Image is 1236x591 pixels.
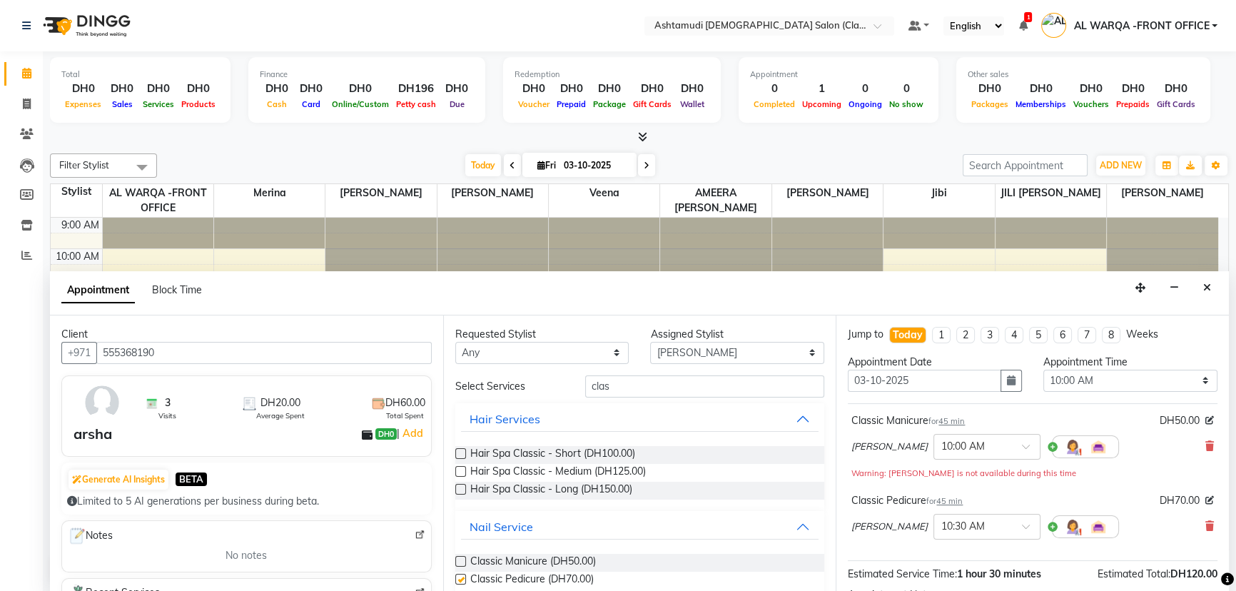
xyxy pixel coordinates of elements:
[845,99,886,109] span: Ongoing
[1024,12,1032,22] span: 1
[1090,518,1107,535] img: Interior.png
[1113,81,1153,97] div: DH0
[851,520,928,534] span: [PERSON_NAME]
[176,473,207,486] span: BETA
[461,514,819,540] button: Nail Service
[996,184,1106,202] span: JILI [PERSON_NAME]
[553,99,589,109] span: Prepaid
[848,567,957,580] span: Estimated Service Time:
[515,81,553,97] div: DH0
[36,6,134,46] img: logo
[1098,567,1170,580] span: Estimated Total:
[1205,496,1214,505] i: Edit price
[1005,327,1023,343] li: 4
[152,283,202,296] span: Block Time
[325,184,436,202] span: [PERSON_NAME]
[59,159,109,171] span: Filter Stylist
[883,184,994,202] span: Jibi
[385,395,425,410] span: DH60.00
[799,81,845,97] div: 1
[461,406,819,432] button: Hair Services
[515,99,553,109] span: Voucher
[1043,355,1217,370] div: Appointment Time
[1205,416,1214,425] i: Edit price
[105,81,139,97] div: DH0
[226,548,267,563] span: No notes
[1160,493,1200,508] span: DH70.00
[1107,184,1218,202] span: [PERSON_NAME]
[1100,160,1142,171] span: ADD NEW
[1096,156,1145,176] button: ADD NEW
[981,327,999,343] li: 3
[515,69,709,81] div: Redemption
[534,160,559,171] span: Fri
[1012,99,1070,109] span: Memberships
[470,518,533,535] div: Nail Service
[1170,567,1217,580] span: DH120.00
[392,81,440,97] div: DH196
[260,81,294,97] div: DH0
[81,382,123,423] img: avatar
[67,494,426,509] div: Limited to 5 AI generations per business during beta.
[968,69,1199,81] div: Other sales
[936,496,963,506] span: 45 min
[957,567,1041,580] span: 1 hour 30 minutes
[650,327,824,342] div: Assigned Stylist
[932,327,951,343] li: 1
[392,99,440,109] span: Petty cash
[108,99,136,109] span: Sales
[968,81,1012,97] div: DH0
[260,69,474,81] div: Finance
[968,99,1012,109] span: Packages
[750,81,799,97] div: 0
[178,81,219,97] div: DH0
[675,81,709,97] div: DH0
[465,154,501,176] span: Today
[446,99,468,109] span: Due
[298,99,324,109] span: Card
[886,81,927,97] div: 0
[1018,19,1027,32] a: 1
[926,496,963,506] small: for
[470,482,632,500] span: Hair Spa Classic - Long (DH150.00)
[470,572,594,590] span: Classic Pedicure (DH70.00)
[845,81,886,97] div: 0
[851,413,965,428] div: Classic Manicure
[455,327,629,342] div: Requested Stylist
[1064,438,1081,455] img: Hairdresser.png
[799,99,845,109] span: Upcoming
[589,81,629,97] div: DH0
[437,184,548,202] span: [PERSON_NAME]
[400,425,425,442] a: Add
[848,370,1001,392] input: yyyy-mm-dd
[61,278,135,303] span: Appointment
[165,395,171,410] span: 3
[470,410,540,428] div: Hair Services
[1070,99,1113,109] span: Vouchers
[470,446,635,464] span: Hair Spa Classic - Short (DH100.00)
[553,81,589,97] div: DH0
[893,328,923,343] div: Today
[470,464,646,482] span: Hair Spa Classic - Medium (DH125.00)
[750,69,927,81] div: Appointment
[294,81,328,97] div: DH0
[158,410,176,421] span: Visits
[585,375,824,398] input: Search by service name
[886,99,927,109] span: No show
[397,425,425,442] span: |
[260,395,300,410] span: DH20.00
[1078,327,1096,343] li: 7
[470,554,596,572] span: Classic Manicure (DH50.00)
[61,81,105,97] div: DH0
[851,468,1076,478] small: Warning: [PERSON_NAME] is not available during this time
[1029,327,1048,343] li: 5
[375,428,397,440] span: DH0
[956,327,975,343] li: 2
[214,184,325,202] span: Merina
[928,416,965,426] small: for
[53,249,102,264] div: 10:00 AM
[61,327,432,342] div: Client
[629,81,675,97] div: DH0
[1064,518,1081,535] img: Hairdresser.png
[139,99,178,109] span: Services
